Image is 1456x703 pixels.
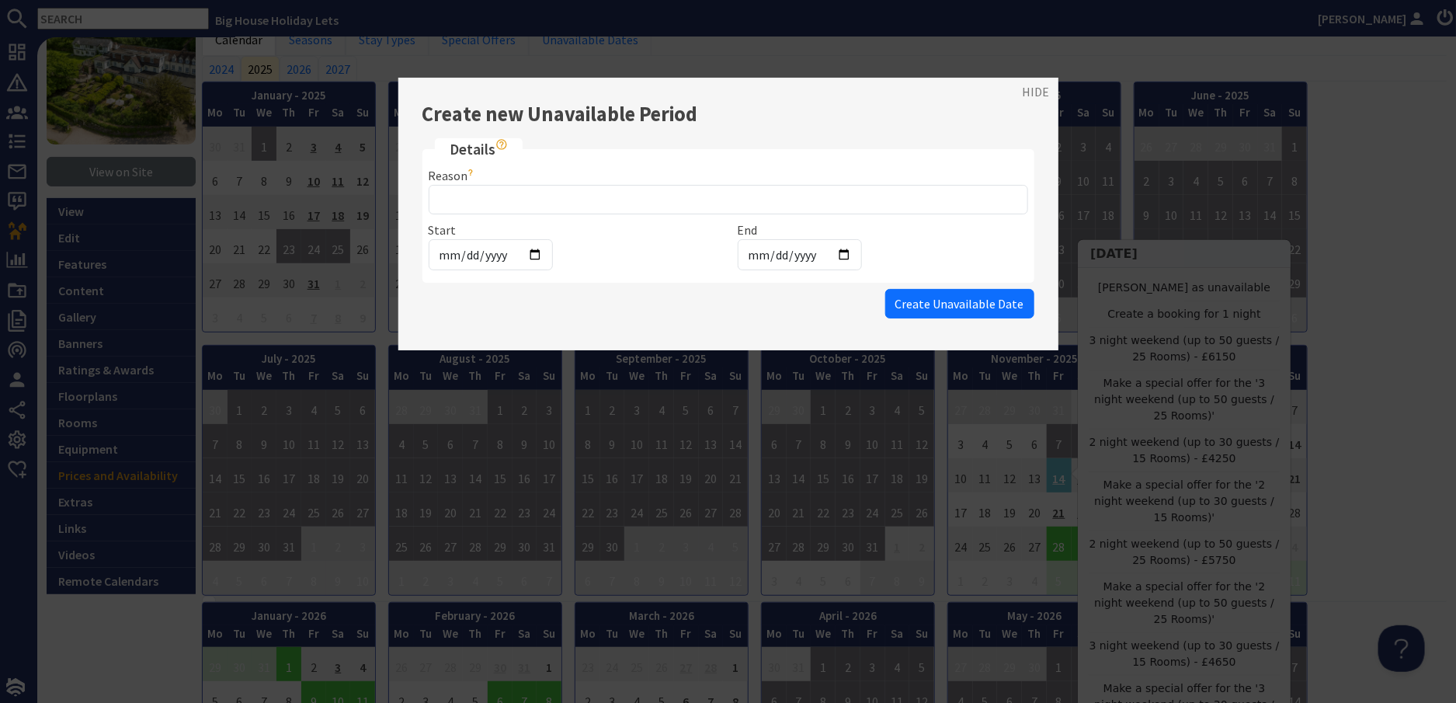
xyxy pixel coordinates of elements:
[422,102,1034,127] h2: Create new Unavailable Period
[885,289,1034,318] button: Create Unavailable Date
[895,296,1024,311] span: Create Unavailable Date
[495,138,508,151] i: Show hints
[429,222,457,238] label: Start
[738,222,758,238] label: End
[429,168,477,183] label: Reason
[435,138,523,161] legend: Details
[1023,82,1050,101] a: HIDE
